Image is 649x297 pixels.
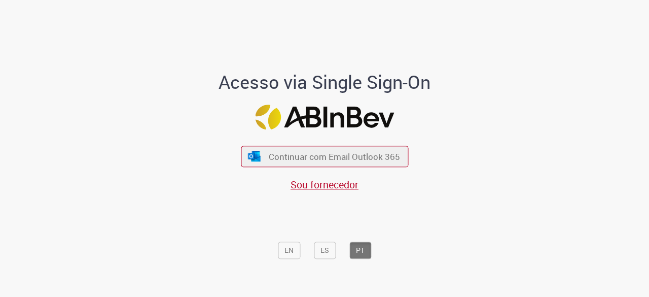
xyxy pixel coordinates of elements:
[241,146,408,167] button: ícone Azure/Microsoft 360 Continuar com Email Outlook 365
[349,242,371,259] button: PT
[247,151,262,161] img: ícone Azure/Microsoft 360
[291,178,358,191] a: Sou fornecedor
[269,151,400,162] span: Continuar com Email Outlook 365
[278,242,300,259] button: EN
[314,242,336,259] button: ES
[184,73,465,93] h1: Acesso via Single Sign-On
[255,105,394,129] img: Logo ABInBev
